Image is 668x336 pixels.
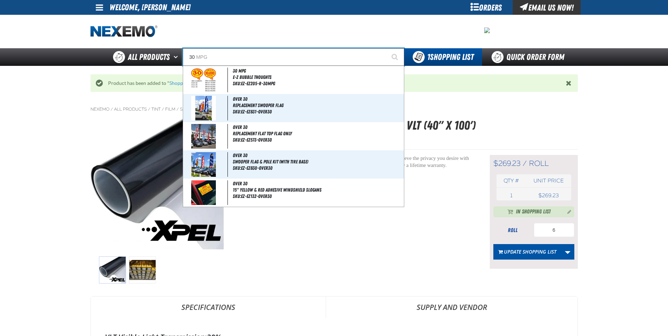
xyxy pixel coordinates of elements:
span: / [523,159,527,168]
a: All Products [114,106,147,112]
a: Film [165,106,175,112]
td: $269.23 [526,191,571,200]
img: Nexemo logo [90,25,157,38]
button: You have 1 Shopping List. Open to view details [404,48,482,66]
a: Tint [151,106,161,112]
img: 5d6010e8f3182888702029-EZ-EZ831.jpg [191,96,216,120]
input: Search [183,48,404,66]
button: Manage current product in the Shopping List [562,207,573,216]
button: Start Searching [387,48,404,66]
a: Nexemo [90,106,110,112]
a: Specifications [91,297,326,318]
span: SKU:EZ-EZ573-OVER30 [233,137,272,143]
strong: 1 [427,52,430,62]
img: XPEL PRIME Color Stable Black 30% VLT (40" x 100') [99,256,126,284]
span: Replacement Swooper Flag [233,102,402,108]
button: Update Shopping List [493,244,561,260]
button: Open All Products pages [171,48,183,66]
img: 5b2444937ed87769338785-EZ205-R.jpg [191,68,216,92]
a: Quick Order Form [482,48,578,66]
th: Qty # [497,174,526,187]
span: OVER 30 [233,153,248,158]
a: Shopping List [169,80,199,86]
nav: Breadcrumbs [90,106,578,112]
span: / [111,106,113,112]
span: 15" Yellow & Red Adhesive Windshield Slogans [233,187,402,193]
span: roll [529,159,549,168]
a: More Actions [561,244,574,260]
span: In Shopping List [516,208,551,216]
span: All Products [128,51,170,63]
span: OVER 30 [233,124,248,130]
a: Supply and Vendor [326,297,578,318]
img: XPEL PRIME Color Stable Black 30% VLT (40" x 100') [129,256,156,284]
span: Replacement Flat Top Flag Only [233,131,402,137]
span: 1 [510,192,512,199]
img: 0913759d47fe0bb872ce56e1ce62d35c.jpeg [484,27,490,33]
input: Product Quantity [534,223,574,237]
span: / [176,106,179,112]
span: SKU:EZ-EZ132-OVER30 [233,193,272,199]
span: OVER 30 [233,96,248,102]
img: XPEL PRIME Color Stable Black 30% VLT (40" x 100') [91,116,224,249]
span: Swooper Flag & Pole Kit (with Tire Base) [233,159,402,165]
button: Close the Notification [564,78,574,88]
h1: XPEL PRIME Color Stable Black 30% VLT (40" x 100') [237,116,578,135]
span: OVER 30 [233,181,248,186]
span: 30 MPG [233,68,246,74]
span: / [148,106,150,112]
span: $269.23 [493,159,520,168]
span: E-Z Bubble Thoughts [233,74,402,80]
img: 5b24441fa9265916766135-EZ132A.jpg [191,180,216,205]
th: Unit price [526,174,571,187]
span: / [162,106,164,112]
p: SKU: [237,137,578,147]
a: Standard Window Tint Film [180,106,246,112]
span: SKU:EZ-EZ205-R-30MPG [233,81,275,86]
div: Product has been added to " " [103,80,566,87]
span: SKU:EZ-EZ831-OVER30 [233,109,272,114]
a: Home [90,25,157,38]
img: 5b2445149afb0656569736-EZ573A.jpg [191,124,216,149]
div: roll [493,226,532,234]
span: Shopping List [427,52,474,62]
span: SKU:EZ-EZ830-OVER30 [233,165,273,171]
img: 5b24454471764953847145-EZ830A.jpg [191,152,216,177]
